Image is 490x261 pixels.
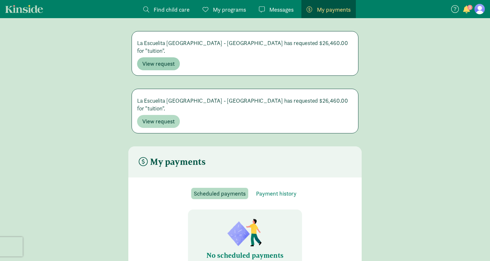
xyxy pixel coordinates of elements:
span: View request [142,118,175,125]
button: Scheduled payments [191,188,248,199]
span: View request [142,60,175,68]
span: My payments [317,5,351,14]
h4: My payments [139,157,206,167]
span: Messages [269,5,294,14]
span: My programs [213,5,246,14]
a: Kinside [5,5,43,13]
button: Payment history [253,188,299,199]
h6: No scheduled payments [204,252,286,259]
button: View request [137,115,180,128]
span: Payment history [256,189,297,198]
p: La Escuelita [GEOGRAPHIC_DATA] - [GEOGRAPHIC_DATA] has requested $26,460.00 for "tuition". [137,37,353,55]
button: View request [137,57,180,70]
span: Scheduled payments [194,189,246,198]
p: La Escuelita [GEOGRAPHIC_DATA] - [GEOGRAPHIC_DATA] has requested $26,460.00 for "tuition". [137,94,353,112]
img: illustration-child2.png [226,217,264,248]
span: 3 [467,5,472,10]
button: 3 [462,6,471,14]
span: Find child care [154,5,190,14]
